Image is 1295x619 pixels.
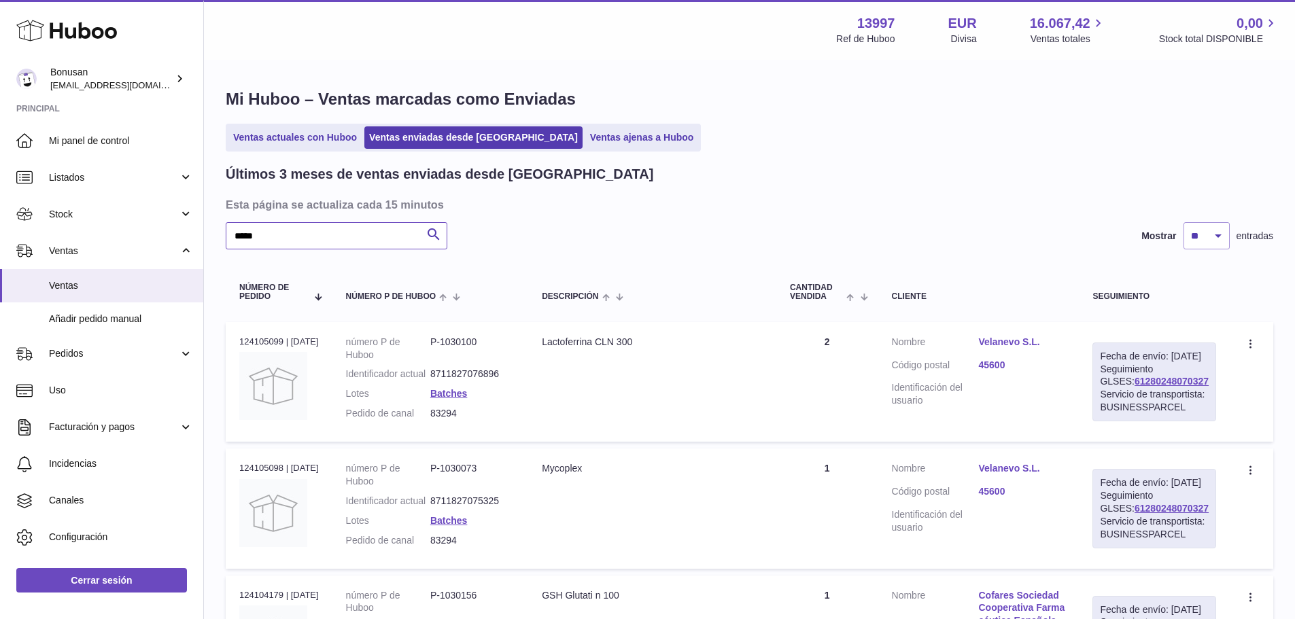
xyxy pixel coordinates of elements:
[239,589,319,601] div: 124104179 | [DATE]
[346,407,430,420] dt: Pedido de canal
[226,197,1270,212] h3: Esta página se actualiza cada 15 minutos
[49,245,179,258] span: Ventas
[542,336,763,349] div: Lactoferrina CLN 300
[978,359,1065,372] a: 45600
[948,14,976,33] strong: EUR
[1031,33,1106,46] span: Ventas totales
[1135,503,1209,514] a: 61280248070327
[430,462,515,488] dd: P-1030073
[50,66,173,92] div: Bonusan
[892,462,979,478] dt: Nombre
[346,292,436,301] span: número P de Huboo
[1100,388,1209,414] div: Servicio de transportista: BUSINESSPARCEL
[542,292,598,301] span: Descripción
[790,283,843,301] span: Cantidad vendida
[1159,33,1279,46] span: Stock total DISPONIBLE
[1092,292,1216,301] div: Seguimiento
[1237,230,1273,243] span: entradas
[776,448,878,568] td: 1
[978,485,1065,498] a: 45600
[346,514,430,527] dt: Lotes
[892,292,1066,301] div: Cliente
[239,479,307,547] img: no-photo.jpg
[430,515,467,526] a: Batches
[346,462,430,488] dt: número P de Huboo
[430,336,515,361] dd: P-1030100
[892,381,979,407] dt: Identificación del usuario
[49,494,193,507] span: Canales
[430,589,515,615] dd: P-1030156
[49,313,193,325] span: Añadir pedido manual
[364,126,583,149] a: Ventas enviadas desde [GEOGRAPHIC_DATA]
[16,69,37,89] img: internalAdmin-13997@internal.huboo.com
[892,485,979,501] dt: Código postal
[1141,230,1176,243] label: Mostrar
[430,388,467,399] a: Batches
[776,322,878,442] td: 2
[892,336,979,352] dt: Nombre
[1100,350,1209,363] div: Fecha de envío: [DATE]
[857,14,895,33] strong: 13997
[1092,342,1216,421] div: Seguimiento GLSES:
[430,368,515,381] dd: 8711827076896
[1100,476,1209,489] div: Fecha de envío: [DATE]
[892,508,979,534] dt: Identificación del usuario
[1030,14,1106,46] a: 16.067,42 Ventas totales
[346,387,430,400] dt: Lotes
[49,421,179,434] span: Facturación y pagos
[226,88,1273,110] h1: Mi Huboo – Ventas marcadas como Enviadas
[239,462,319,474] div: 124105098 | [DATE]
[49,457,193,470] span: Incidencias
[542,589,763,602] div: GSH Glutati n 100
[585,126,699,149] a: Ventas ajenas a Huboo
[226,165,653,183] h2: Últimos 3 meses de ventas enviadas desde [GEOGRAPHIC_DATA]
[346,368,430,381] dt: Identificador actual
[836,33,895,46] div: Ref de Huboo
[1100,515,1209,541] div: Servicio de transportista: BUSINESSPARCEL
[430,495,515,508] dd: 8711827075325
[346,495,430,508] dt: Identificador actual
[1100,603,1209,616] div: Fecha de envío: [DATE]
[16,568,187,593] a: Cerrar sesión
[978,336,1065,349] a: Velanevo S.L.
[978,462,1065,475] a: Velanevo S.L.
[49,384,193,397] span: Uso
[49,531,193,544] span: Configuración
[430,534,515,547] dd: 83294
[239,336,319,348] div: 124105099 | [DATE]
[239,283,307,301] span: Número de pedido
[1237,14,1263,33] span: 0,00
[228,126,362,149] a: Ventas actuales con Huboo
[1159,14,1279,46] a: 0,00 Stock total DISPONIBLE
[892,359,979,375] dt: Código postal
[346,534,430,547] dt: Pedido de canal
[49,135,193,147] span: Mi panel de control
[542,462,763,475] div: Mycoplex
[346,336,430,361] dt: número P de Huboo
[951,33,977,46] div: Divisa
[49,279,193,292] span: Ventas
[49,347,179,360] span: Pedidos
[1030,14,1090,33] span: 16.067,42
[49,208,179,221] span: Stock
[430,407,515,420] dd: 83294
[49,171,179,184] span: Listados
[239,352,307,420] img: no-photo.jpg
[346,589,430,615] dt: número P de Huboo
[1135,376,1209,387] a: 61280248070327
[50,79,200,90] span: [EMAIL_ADDRESS][DOMAIN_NAME]
[1092,469,1216,548] div: Seguimiento GLSES:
